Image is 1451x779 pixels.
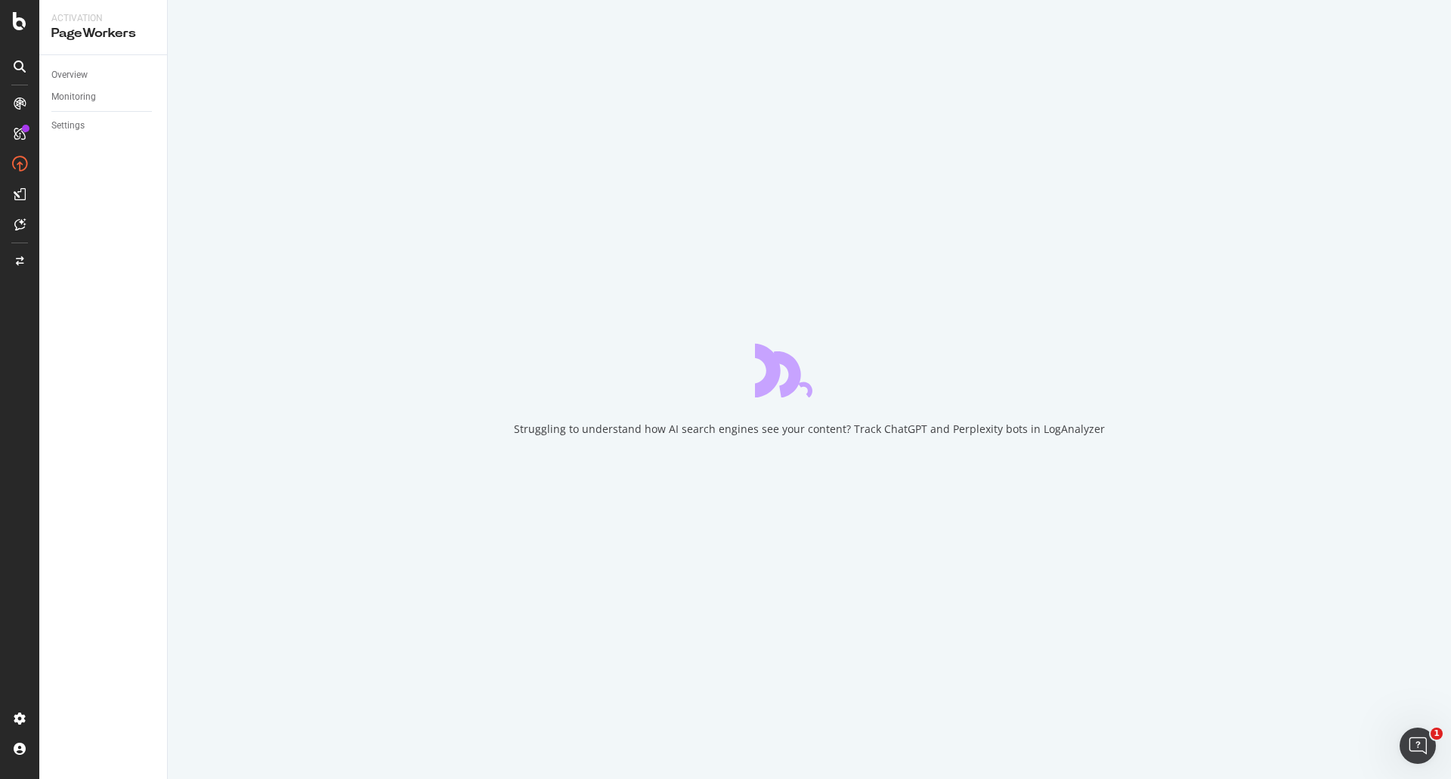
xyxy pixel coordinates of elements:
[51,12,155,25] div: Activation
[51,67,156,83] a: Overview
[51,25,155,42] div: PageWorkers
[514,422,1105,437] div: Struggling to understand how AI search engines see your content? Track ChatGPT and Perplexity bot...
[51,89,156,105] a: Monitoring
[51,67,88,83] div: Overview
[51,118,85,134] div: Settings
[51,89,96,105] div: Monitoring
[51,118,156,134] a: Settings
[1431,728,1443,740] span: 1
[1400,728,1436,764] iframe: Intercom live chat
[755,343,864,397] div: animation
